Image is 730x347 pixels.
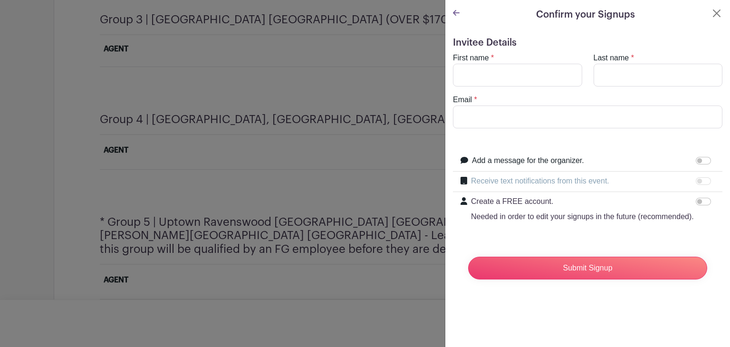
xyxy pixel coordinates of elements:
[453,52,489,64] label: First name
[453,37,722,48] h5: Invitee Details
[594,52,629,64] label: Last name
[468,257,707,280] input: Submit Signup
[453,94,472,106] label: Email
[711,8,722,19] button: Close
[471,211,694,222] p: Needed in order to edit your signups in the future (recommended).
[472,155,584,166] label: Add a message for the organizer.
[471,175,609,187] label: Receive text notifications from this event.
[471,196,694,207] p: Create a FREE account.
[536,8,635,22] h5: Confirm your Signups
